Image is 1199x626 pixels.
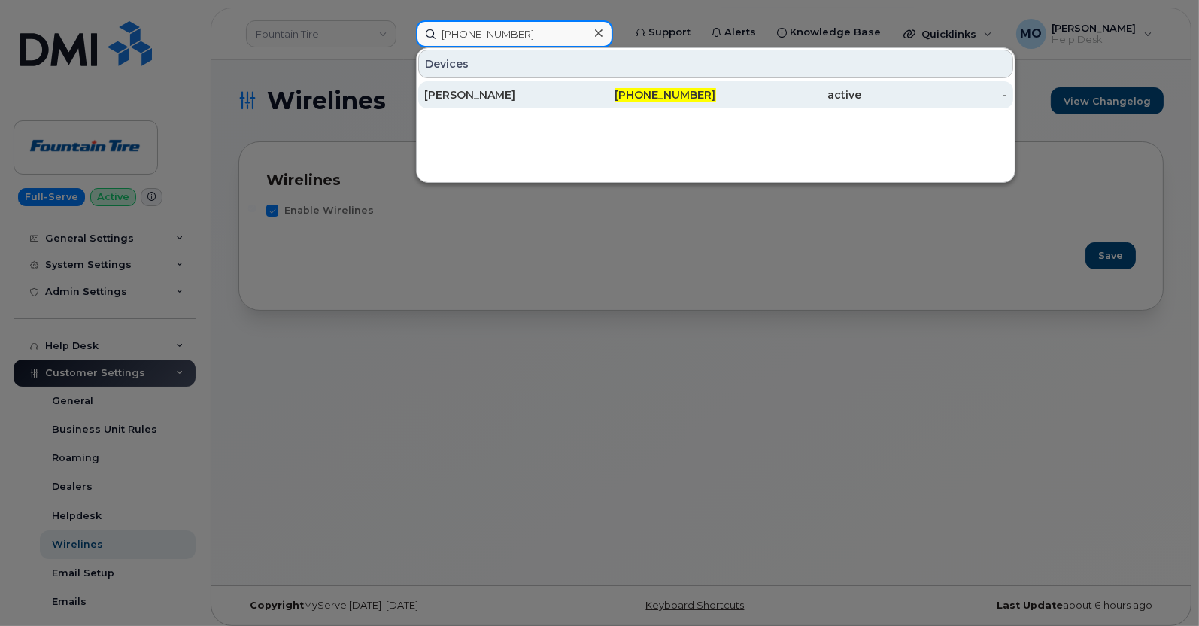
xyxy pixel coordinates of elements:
div: active [716,87,862,102]
div: Devices [418,50,1013,78]
div: [PERSON_NAME] [424,87,570,102]
div: - [861,87,1007,102]
span: [PHONE_NUMBER] [615,88,716,102]
a: [PERSON_NAME][PHONE_NUMBER]active- [418,81,1013,108]
iframe: Messenger Launcher [1134,561,1188,615]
